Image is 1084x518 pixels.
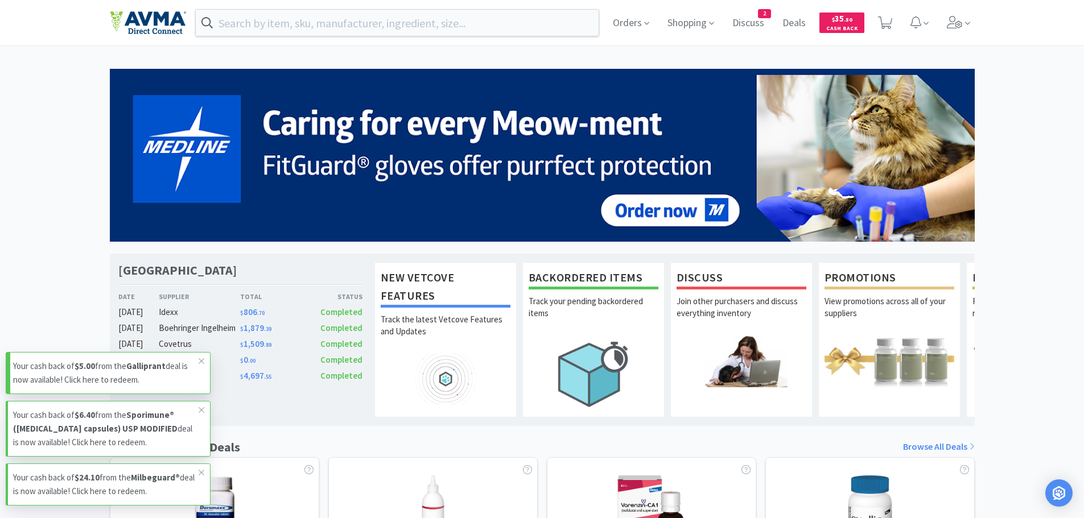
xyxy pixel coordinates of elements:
[118,337,363,351] a: [DATE]Covetrus$1,509.89Completed
[118,291,159,302] div: Date
[110,11,186,35] img: e4e33dab9f054f5782a47901c742baa9_102.png
[257,309,265,317] span: . 70
[110,69,975,242] img: 5b85490d2c9a43ef9873369d65f5cc4c_481.png
[264,341,271,349] span: . 89
[118,321,159,335] div: [DATE]
[819,7,864,38] a: $35.50Cash Back
[778,18,810,28] a: Deals
[75,472,100,483] strong: $24.10
[240,341,244,349] span: $
[118,305,159,319] div: [DATE]
[381,268,510,308] h1: New Vetcove Features
[159,291,240,302] div: Supplier
[529,295,658,335] p: Track your pending backordered items
[240,322,271,333] span: 1,879
[159,321,240,335] div: Boehringer Ingelheim
[320,338,362,349] span: Completed
[320,370,362,381] span: Completed
[240,325,244,333] span: $
[13,359,199,387] p: Your cash back of from the deal is now available! Click here to redeem.
[832,13,852,24] span: 35
[196,10,599,36] input: Search by item, sku, manufacturer, ingredient, size...
[118,369,363,383] a: [DATE]Zoetis$4,697.55Completed
[320,322,362,333] span: Completed
[75,409,95,420] strong: $6.40
[825,295,954,335] p: View promotions across all of your suppliers
[381,353,510,405] img: hero_feature_roadmap.png
[529,268,658,289] h1: Backordered Items
[240,306,265,317] span: 806
[320,306,362,317] span: Completed
[240,354,255,365] span: 0
[240,357,244,364] span: $
[118,337,159,351] div: [DATE]
[240,291,302,302] div: Total
[240,338,271,349] span: 1,509
[118,321,363,335] a: [DATE]Boehringer Ingelheim$1,879.39Completed
[903,440,975,454] a: Browse All Deals
[1045,479,1073,507] div: Open Intercom Messenger
[240,370,271,381] span: 4,697
[240,373,244,380] span: $
[248,357,255,364] span: . 00
[677,268,806,289] h1: Discuss
[670,262,813,417] a: DiscussJoin other purchasers and discuss everything inventory
[13,471,199,498] p: Your cash back of from the deal is now available! Click here to redeem.
[825,335,954,387] img: hero_promotions.png
[240,309,244,317] span: $
[159,305,240,319] div: Idexx
[759,10,770,18] span: 2
[302,291,363,302] div: Status
[832,16,835,23] span: $
[522,262,665,417] a: Backordered ItemsTrack your pending backordered items
[381,313,510,353] p: Track the latest Vetcove Features and Updates
[75,360,95,371] strong: $5.00
[131,472,180,483] strong: Milbeguard®
[320,354,362,365] span: Completed
[529,335,658,413] img: hero_backorders.png
[374,262,517,417] a: New Vetcove FeaturesTrack the latest Vetcove Features and Updates
[844,16,852,23] span: . 50
[118,305,363,319] a: [DATE]Idexx$806.70Completed
[159,337,240,351] div: Covetrus
[13,408,199,449] p: Your cash back of from the deal is now available! Click here to redeem.
[677,295,806,335] p: Join other purchasers and discuss everything inventory
[826,26,858,33] span: Cash Back
[118,353,363,367] a: [DATE]Covetrus$0.00Completed
[818,262,961,417] a: PromotionsView promotions across all of your suppliers
[728,18,769,28] a: Discuss2
[118,262,237,279] h1: [GEOGRAPHIC_DATA]
[264,325,271,333] span: . 39
[825,268,954,289] h1: Promotions
[264,373,271,380] span: . 55
[677,335,806,387] img: hero_discuss.png
[126,360,166,371] strong: Galliprant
